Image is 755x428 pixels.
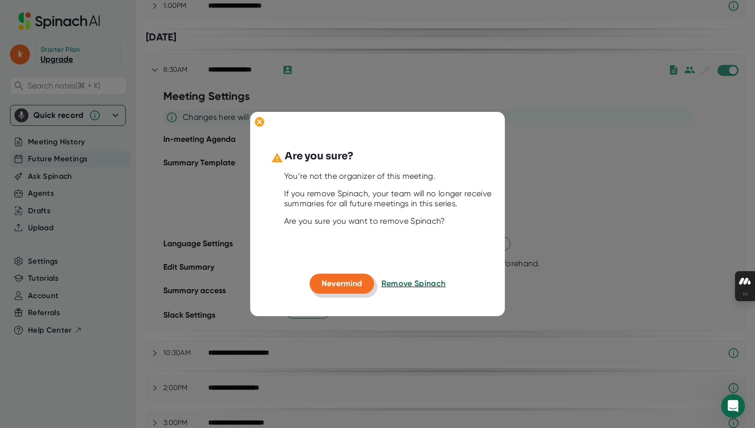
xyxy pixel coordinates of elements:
[310,274,374,294] button: Nevermind
[721,394,745,418] iframe: Intercom live chat
[381,279,446,289] span: Remove Spinach
[322,279,362,289] span: Nevermind
[284,217,496,227] div: Are you sure you want to remove Spinach?
[381,274,446,294] button: Remove Spinach
[284,172,496,182] div: You’re not the organizer of this meeting.
[284,189,496,209] div: If you remove Spinach, your team will no longer receive summaries for all future meetings in this...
